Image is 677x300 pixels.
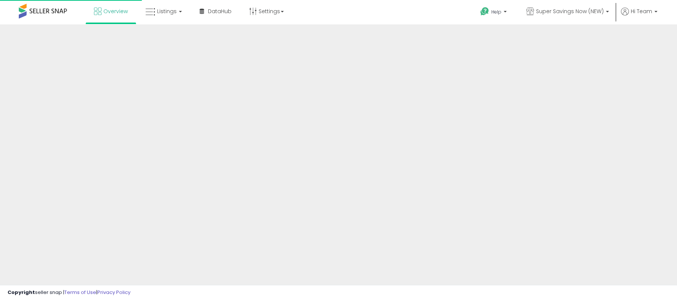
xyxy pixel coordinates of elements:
[103,8,128,15] span: Overview
[157,8,177,15] span: Listings
[631,8,652,15] span: Hi Team
[621,8,657,24] a: Hi Team
[97,289,130,296] a: Privacy Policy
[536,8,604,15] span: Super Savings Now (NEW)
[8,289,130,296] div: seller snap | |
[208,8,232,15] span: DataHub
[491,9,501,15] span: Help
[64,289,96,296] a: Terms of Use
[8,289,35,296] strong: Copyright
[480,7,489,16] i: Get Help
[474,1,514,24] a: Help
